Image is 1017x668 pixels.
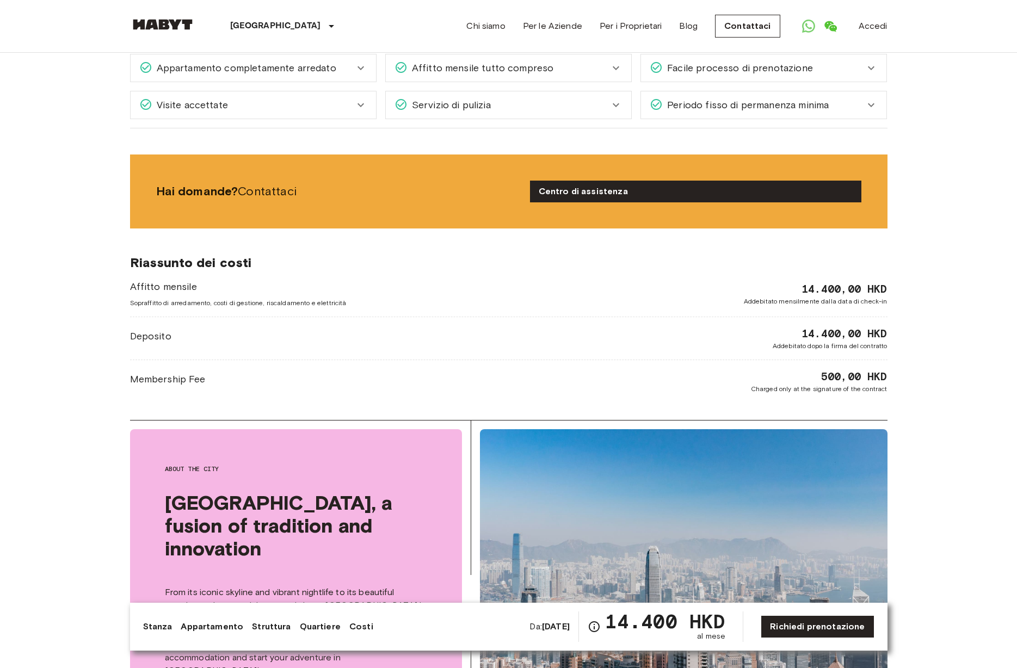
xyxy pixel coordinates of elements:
[641,54,886,82] div: Facile processo di prenotazione
[143,620,172,633] a: Stanza
[715,15,780,38] a: Contattaci
[131,54,376,82] div: Appartamento completamente arredato
[230,20,321,33] p: [GEOGRAPHIC_DATA]
[408,98,491,112] span: Servizio di pulizia
[859,20,887,33] a: Accedi
[798,15,819,37] a: Open WhatsApp
[130,298,347,308] span: Sopraffitto di arredamento, costi di gestione, riscaldamento e elettricità
[819,15,841,37] a: Open WeChat
[530,181,861,202] a: Centro di assistenza
[386,54,631,82] div: Affitto mensile tutto compreso
[641,91,886,119] div: Periodo fisso di permanenza minima
[349,620,373,633] a: Costi
[697,631,725,642] span: al mese
[130,19,195,30] img: Habyt
[773,341,887,351] span: Addebitato dopo la firma del contratto
[130,329,171,343] span: Deposito
[761,615,874,638] a: Richiedi prenotazione
[156,183,521,200] span: Contattaci
[600,20,662,33] a: Per i Proprietari
[529,621,569,633] span: Da:
[588,620,601,633] svg: Verifica i dettagli delle spese nella sezione 'Riassunto dei Costi'. Si prega di notare che gli s...
[802,326,887,341] span: 14.400,00 HKD
[152,61,336,75] span: Appartamento completamente arredato
[605,611,726,631] span: 14.400 HKD
[156,184,238,199] b: Hai domande?
[300,620,341,633] a: Quartiere
[821,369,887,384] span: 500,00 HKD
[165,491,427,560] span: [GEOGRAPHIC_DATA], a fusion of tradition and innovation
[130,280,347,294] span: Affitto mensile
[663,98,829,112] span: Periodo fisso di permanenza minima
[802,281,887,296] span: 14.400,00 HKD
[679,20,698,33] a: Blog
[751,384,887,394] span: Charged only at the signature of the contract
[408,61,554,75] span: Affitto mensile tutto compreso
[663,61,813,75] span: Facile processo di prenotazione
[181,620,243,633] a: Appartamento
[523,20,582,33] a: Per le Aziende
[466,20,505,33] a: Chi siamo
[252,620,291,633] a: Struttura
[152,98,228,112] span: Visite accettate
[744,296,887,306] span: Addebitato mensilmente dalla data di check-in
[542,621,570,632] b: [DATE]
[165,464,427,474] span: About the city
[130,372,206,386] span: Membership Fee
[130,255,887,271] span: Riassunto dei costi
[131,91,376,119] div: Visite accettate
[386,91,631,119] div: Servizio di pulizia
